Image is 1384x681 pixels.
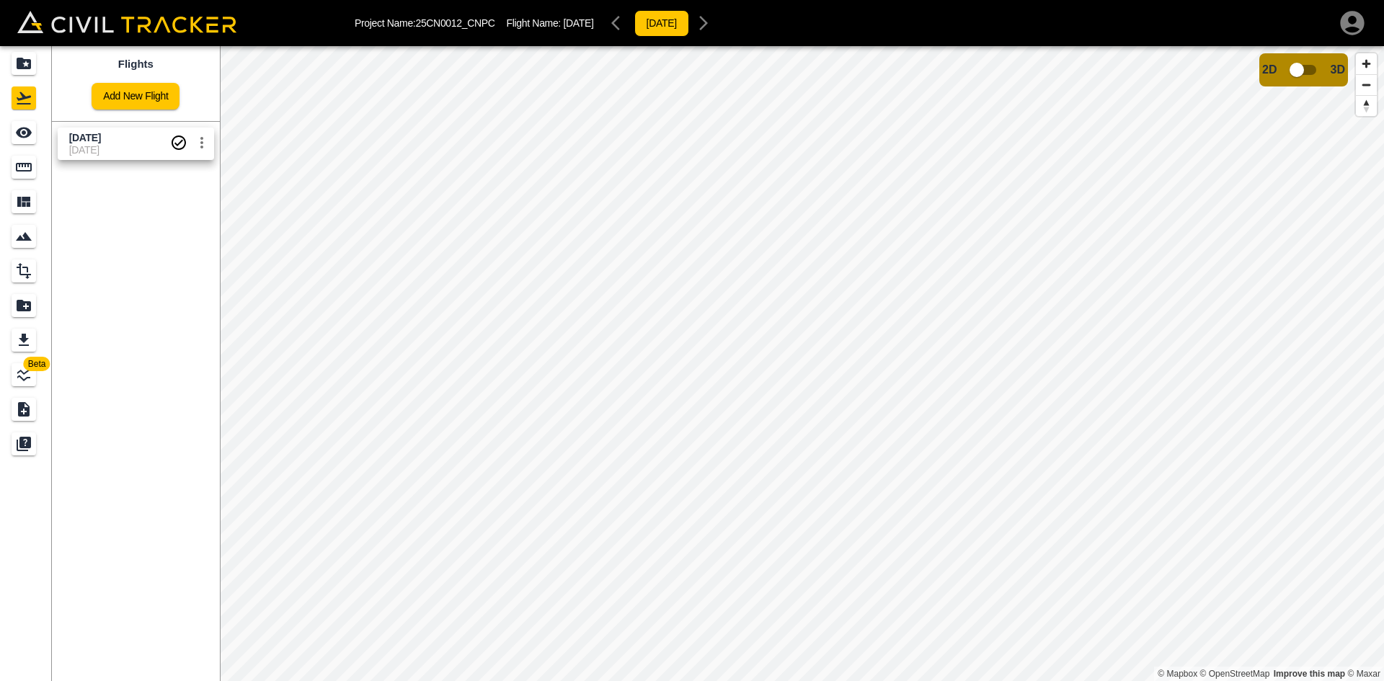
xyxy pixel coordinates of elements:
a: Maxar [1347,669,1380,679]
canvas: Map [220,46,1384,681]
button: Zoom out [1356,74,1377,95]
span: 2D [1262,63,1277,76]
span: 3D [1331,63,1345,76]
button: Zoom in [1356,53,1377,74]
a: Mapbox [1158,669,1197,679]
span: [DATE] [564,17,594,29]
button: Reset bearing to north [1356,95,1377,116]
button: [DATE] [634,10,689,37]
a: OpenStreetMap [1200,669,1270,679]
img: Civil Tracker [17,11,236,33]
p: Flight Name: [507,17,594,29]
a: Map feedback [1274,669,1345,679]
p: Project Name: 25CN0012_CNPC [355,17,495,29]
